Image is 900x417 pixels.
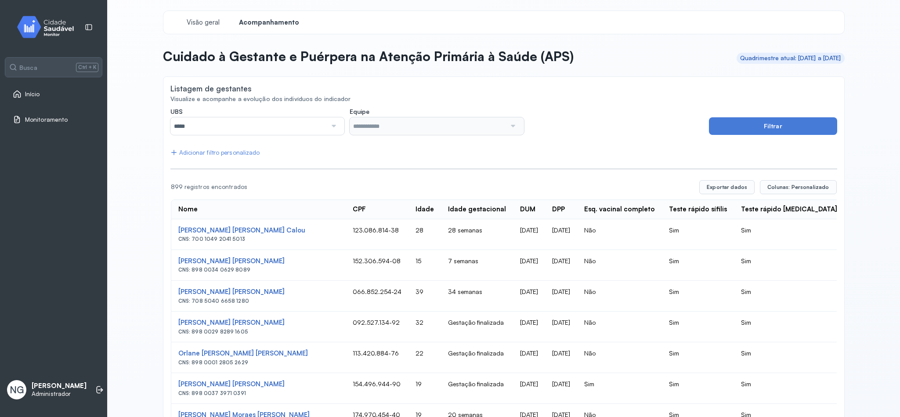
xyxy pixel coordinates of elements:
td: 34 semanas [441,281,513,312]
td: 15 [408,250,441,281]
img: monitor.svg [9,14,88,40]
td: 7 semanas [441,250,513,281]
td: Sim [734,250,844,281]
button: Colunas: Personalizado [760,180,836,194]
td: 092.527.134-92 [346,312,408,342]
td: Sim [734,342,844,373]
span: Ctrl + K [76,63,98,72]
div: Orlane [PERSON_NAME] [PERSON_NAME] [178,349,339,358]
td: 39 [408,281,441,312]
div: Teste rápido sífilis [669,205,727,214]
div: [PERSON_NAME] [PERSON_NAME] [178,319,339,327]
td: [DATE] [513,219,545,250]
div: [PERSON_NAME] [PERSON_NAME] Calou [178,226,339,235]
p: Administrador [32,390,87,398]
td: Sim [734,312,844,342]
td: [DATE] [545,312,577,342]
a: Monitoramento [13,115,94,124]
td: Sim [577,373,662,404]
td: 113.420.884-76 [346,342,408,373]
div: Listagem de gestantes [170,84,252,93]
div: CNS: 898 0037 3971 0391 [178,390,339,396]
div: DUM [520,205,535,214]
span: Colunas: Personalizado [767,184,829,191]
div: CNS: 700 1049 2041 5013 [178,236,339,242]
span: Acompanhamento [239,18,299,27]
p: Cuidado à Gestante e Puérpera na Atenção Primária à Saúde (APS) [163,48,574,64]
td: [DATE] [513,312,545,342]
div: Quadrimestre atual: [DATE] a [DATE] [740,54,841,62]
div: CNS: 898 0029 8289 1605 [178,329,339,335]
td: Gestação finalizada [441,373,513,404]
td: Sim [662,250,734,281]
span: Visão geral [187,18,220,27]
td: Sim [734,281,844,312]
div: 899 registros encontrados [171,183,693,191]
td: [DATE] [545,281,577,312]
div: Teste rápido [MEDICAL_DATA] [741,205,837,214]
td: [DATE] [545,373,577,404]
td: 22 [408,342,441,373]
span: Início [25,91,40,98]
td: Gestação finalizada [441,312,513,342]
td: 066.852.254-24 [346,281,408,312]
div: CNS: 708 5040 6658 1280 [178,298,339,304]
div: Idade [416,205,434,214]
td: Sim [662,281,734,312]
span: Monitoramento [25,116,68,123]
td: Sim [662,312,734,342]
td: [DATE] [513,281,545,312]
td: Sim [662,373,734,404]
td: Não [577,219,662,250]
div: Visualize e acompanhe a evolução dos indivíduos do indicador [170,95,837,103]
td: [DATE] [513,373,545,404]
button: Exportar dados [699,180,755,194]
td: [DATE] [545,250,577,281]
td: [DATE] [545,342,577,373]
span: Busca [19,64,37,72]
td: Não [577,312,662,342]
td: Sim [734,219,844,250]
td: Sim [734,373,844,404]
div: DPP [552,205,565,214]
td: [DATE] [513,250,545,281]
td: Sim [662,342,734,373]
td: [DATE] [545,219,577,250]
p: [PERSON_NAME] [32,382,87,390]
div: CNS: 898 0034 0629 8089 [178,267,339,273]
button: Filtrar [709,117,837,135]
span: Equipe [350,108,369,116]
td: 152.306.594-08 [346,250,408,281]
div: Esq. vacinal completo [584,205,655,214]
td: Não [577,342,662,373]
div: CNS: 898 0001 2805 2629 [178,359,339,366]
span: NG [10,384,24,395]
td: Gestação finalizada [441,342,513,373]
td: Não [577,281,662,312]
td: [DATE] [513,342,545,373]
td: Não [577,250,662,281]
div: [PERSON_NAME] [PERSON_NAME] [178,380,339,388]
td: 28 [408,219,441,250]
td: Sim [662,219,734,250]
td: 19 [408,373,441,404]
div: Idade gestacional [448,205,506,214]
td: 154.496.944-90 [346,373,408,404]
a: Início [13,90,94,98]
div: [PERSON_NAME] [PERSON_NAME] [178,288,339,296]
div: Nome [178,205,198,214]
td: 123.086.814-38 [346,219,408,250]
span: UBS [170,108,183,116]
div: CPF [353,205,366,214]
td: 32 [408,312,441,342]
div: [PERSON_NAME] [PERSON_NAME] [178,257,339,265]
td: 28 semanas [441,219,513,250]
div: Adicionar filtro personalizado [170,149,260,156]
